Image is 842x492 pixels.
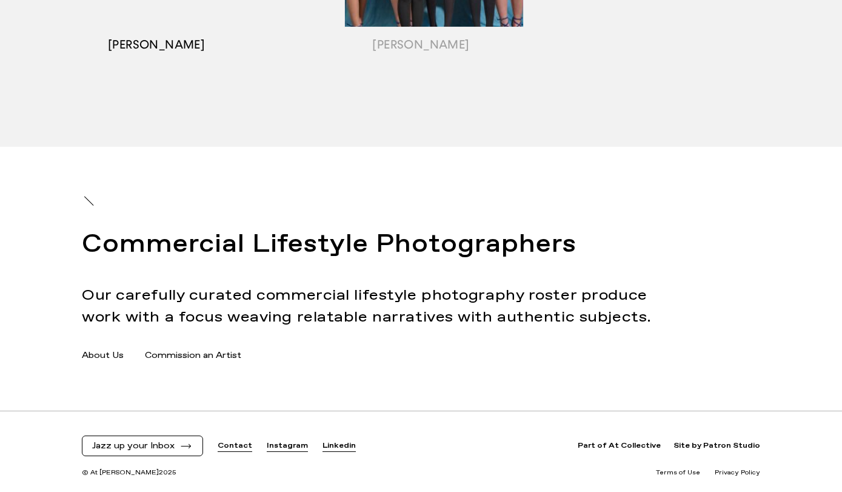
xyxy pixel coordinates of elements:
span: Jazz up your Inbox [92,441,175,451]
a: Contact [218,441,252,451]
a: Terms of Use [656,468,700,477]
a: Commission an Artist [145,349,241,362]
a: Privacy Policy [715,468,760,477]
a: About Us [82,349,124,362]
span: © At [PERSON_NAME] 2025 [82,468,176,477]
a: Instagram [267,441,308,451]
a: Site by Patron Studio [673,441,760,451]
button: Jazz up your Inbox [92,441,193,451]
a: Part of At Collective [578,441,661,451]
h2: Commercial Lifestyle Photographers [82,227,658,263]
a: Linkedin [322,441,356,451]
p: Our carefully curated commercial lifestyle photography roster produce work with a focus weaving r... [82,285,658,328]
